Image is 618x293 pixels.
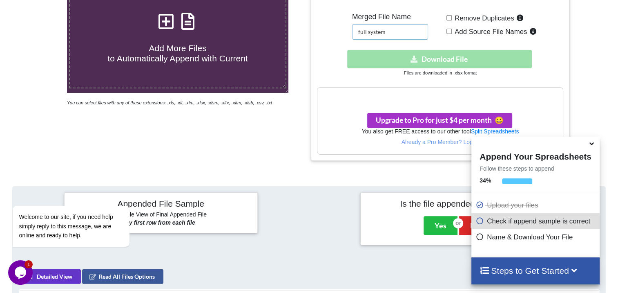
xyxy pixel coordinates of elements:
[82,269,163,284] button: Read All Files Options
[19,269,81,284] button: Detailed View
[424,216,457,235] button: Yes
[70,198,252,210] h4: Appended File Sample
[404,70,477,75] small: Files are downloaded in .xlsx format
[475,216,597,226] p: Check if append sample is correct
[452,14,514,22] span: Remove Duplicates
[480,177,491,184] b: 34 %
[459,216,491,235] button: No
[366,198,548,209] h4: Is the file appended correctly?
[317,138,563,146] p: Already a Pro Member? Log In
[471,149,599,162] h4: Append Your Spreadsheets
[67,100,272,105] i: You can select files with any of these extensions: .xls, .xlt, .xlm, .xlsx, .xlsm, .xltx, .xltm, ...
[452,28,527,36] span: Add Source File Names
[376,116,504,124] span: Upgrade to Pro for just $4 per month
[475,232,597,242] p: Name & Download Your File
[480,266,591,276] h4: Steps to Get Started
[475,200,597,210] p: Upload your files
[95,219,195,226] b: Showing only first row from each file
[352,24,428,40] input: Enter File Name
[471,128,519,135] a: Split Spreadsheets
[367,113,512,128] button: Upgrade to Pro for just $4 per monthsmile
[70,211,252,219] h6: Sample View of Final Appended File
[317,92,563,101] h3: Your files are more than 1 MB
[352,13,428,21] h5: Merged File Name
[107,43,248,63] span: Add More Files to Automatically Append with Current
[492,116,504,124] span: smile
[317,128,563,135] h6: You also get FREE access to our other tool
[471,165,599,173] p: Follow these steps to append
[8,260,34,285] iframe: chat widget
[8,132,155,256] iframe: chat widget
